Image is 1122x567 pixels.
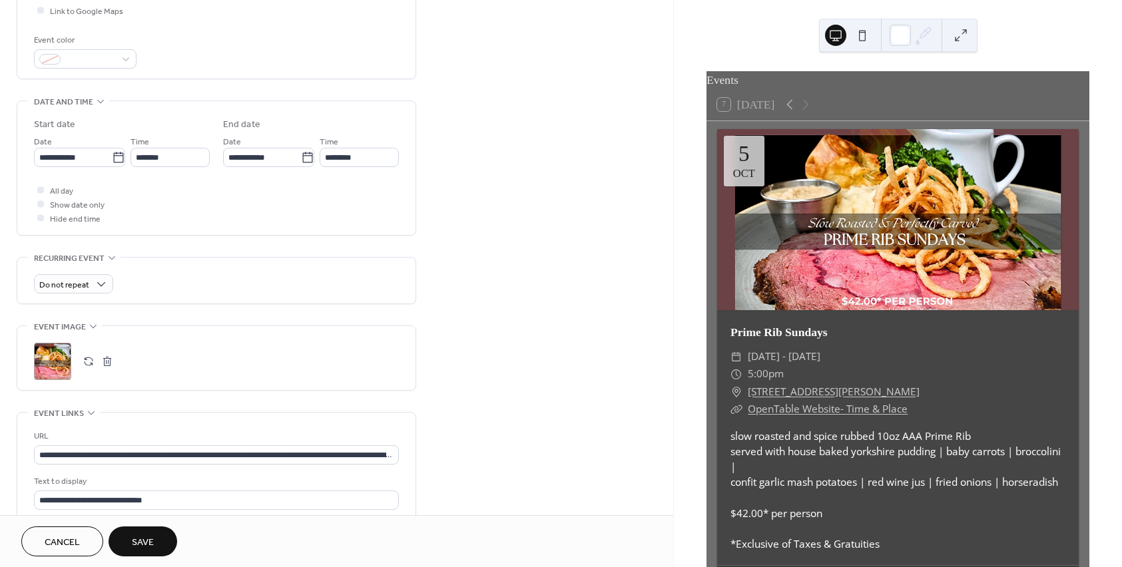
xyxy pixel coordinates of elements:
[223,118,260,132] div: End date
[717,429,1079,552] div: slow roasted and spice rubbed 10oz AAA Prime Rib served with house baked yorkshire pudding | baby...
[34,252,105,266] span: Recurring event
[50,5,123,19] span: Link to Google Maps
[45,536,80,550] span: Cancel
[733,168,755,180] div: Oct
[748,348,820,365] span: [DATE] - [DATE]
[21,526,103,556] button: Cancel
[706,71,1089,89] div: Events
[50,198,105,212] span: Show date only
[34,320,86,334] span: Event image
[748,402,908,416] a: OpenTable Website- Time & Place
[109,526,177,556] button: Save
[50,184,73,198] span: All day
[34,33,134,47] div: Event color
[748,383,920,401] a: [STREET_ADDRESS][PERSON_NAME]
[730,325,828,339] a: Prime Rib Sundays
[320,135,338,149] span: Time
[132,536,154,550] span: Save
[39,278,89,293] span: Do not repeat
[34,343,71,380] div: ;
[748,365,784,383] span: 5:00pm
[34,95,93,109] span: Date and time
[34,118,75,132] div: Start date
[730,365,742,383] div: ​
[34,429,396,443] div: URL
[34,135,52,149] span: Date
[223,135,241,149] span: Date
[738,143,750,165] div: 5
[730,383,742,401] div: ​
[730,401,742,418] div: ​
[730,348,742,365] div: ​
[34,474,396,488] div: Text to display
[50,212,101,226] span: Hide end time
[34,407,84,421] span: Event links
[131,135,149,149] span: Time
